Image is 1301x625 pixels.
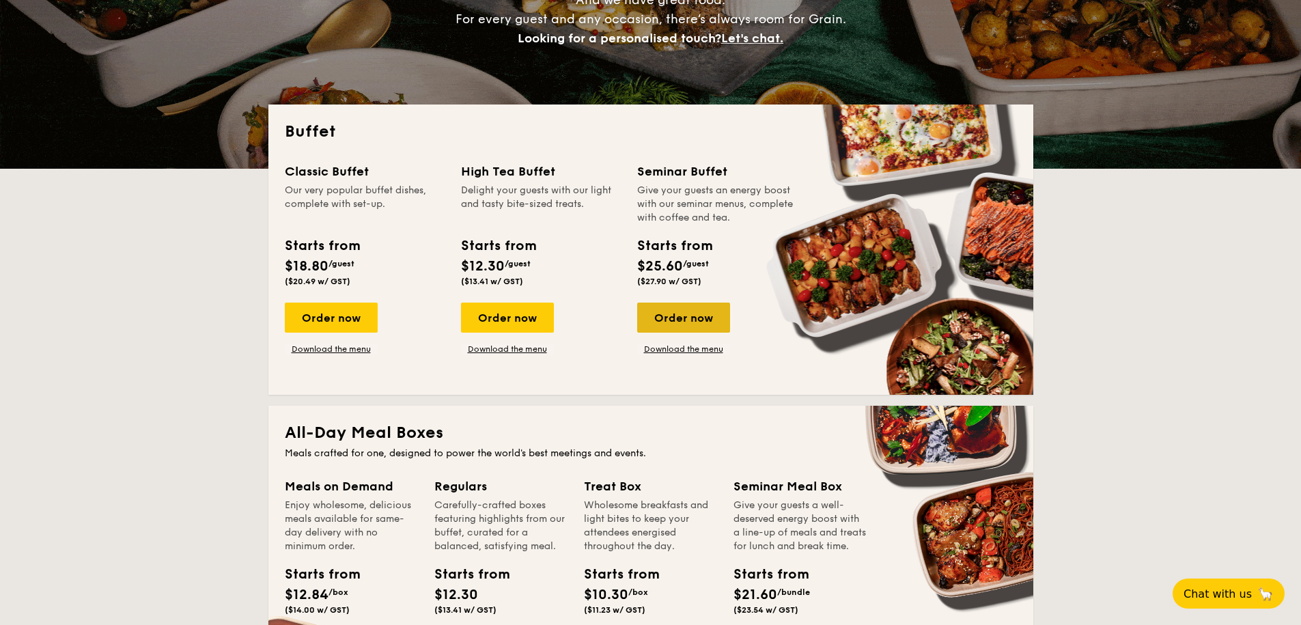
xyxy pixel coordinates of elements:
[584,477,717,496] div: Treat Box
[461,277,523,286] span: ($13.41 w/ GST)
[733,564,795,585] div: Starts from
[505,259,531,268] span: /guest
[285,564,346,585] div: Starts from
[461,184,621,225] div: Delight your guests with our light and tasty bite-sized treats.
[328,587,348,597] span: /box
[285,499,418,553] div: Enjoy wholesome, delicious meals available for same-day delivery with no minimum order.
[285,303,378,333] div: Order now
[285,587,328,603] span: $12.84
[434,587,478,603] span: $12.30
[637,277,701,286] span: ($27.90 w/ GST)
[733,587,777,603] span: $21.60
[584,564,645,585] div: Starts from
[285,422,1017,444] h2: All-Day Meal Boxes
[461,258,505,275] span: $12.30
[637,344,730,355] a: Download the menu
[628,587,648,597] span: /box
[285,344,378,355] a: Download the menu
[584,605,645,615] span: ($11.23 w/ GST)
[328,259,354,268] span: /guest
[461,344,554,355] a: Download the menu
[733,477,867,496] div: Seminar Meal Box
[285,121,1017,143] h2: Buffet
[285,184,445,225] div: Our very popular buffet dishes, complete with set-up.
[461,162,621,181] div: High Tea Buffet
[518,31,721,46] span: Looking for a personalised touch?
[637,184,797,225] div: Give your guests an energy boost with our seminar menus, complete with coffee and tea.
[285,162,445,181] div: Classic Buffet
[733,499,867,553] div: Give your guests a well-deserved energy boost with a line-up of meals and treats for lunch and br...
[584,587,628,603] span: $10.30
[434,477,568,496] div: Regulars
[683,259,709,268] span: /guest
[637,303,730,333] div: Order now
[461,303,554,333] div: Order now
[285,236,359,256] div: Starts from
[434,499,568,553] div: Carefully-crafted boxes featuring highlights from our buffet, curated for a balanced, satisfying ...
[637,236,712,256] div: Starts from
[1257,586,1274,602] span: 🦙
[637,258,683,275] span: $25.60
[285,277,350,286] span: ($20.49 w/ GST)
[777,587,810,597] span: /bundle
[285,605,350,615] span: ($14.00 w/ GST)
[733,605,798,615] span: ($23.54 w/ GST)
[584,499,717,553] div: Wholesome breakfasts and light bites to keep your attendees energised throughout the day.
[721,31,783,46] span: Let's chat.
[637,162,797,181] div: Seminar Buffet
[285,258,328,275] span: $18.80
[434,605,496,615] span: ($13.41 w/ GST)
[285,477,418,496] div: Meals on Demand
[434,564,496,585] div: Starts from
[1184,587,1252,600] span: Chat with us
[1173,579,1285,609] button: Chat with us🦙
[461,236,535,256] div: Starts from
[285,447,1017,460] div: Meals crafted for one, designed to power the world's best meetings and events.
